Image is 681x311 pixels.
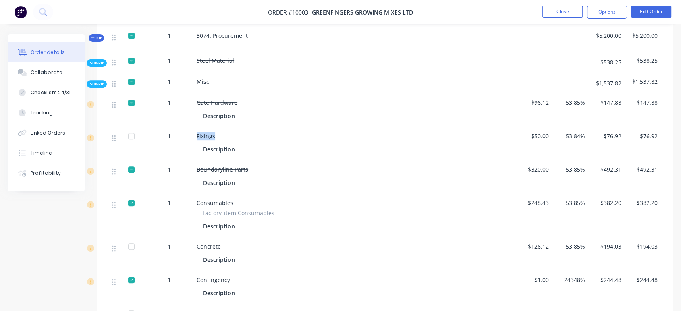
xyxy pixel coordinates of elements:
[197,32,248,39] span: 3074: Procurement
[87,80,107,88] div: Sub-kit
[555,132,585,140] span: 53.84%
[15,6,27,18] img: Factory
[168,56,171,65] span: 1
[31,109,53,116] div: Tracking
[197,243,221,250] span: Concrete
[197,199,233,207] span: Consumables
[87,59,107,67] div: Sub-kit
[592,132,621,140] span: $76.92
[31,69,62,76] div: Collaborate
[628,165,658,174] span: $492.31
[592,31,621,40] span: $5,200.00
[628,276,658,284] span: $244.48
[203,287,238,299] div: Description
[197,78,209,85] span: Misc
[555,98,585,107] span: 53.85%
[628,132,658,140] span: $76.92
[31,170,61,177] div: Profitability
[168,199,171,207] span: 1
[203,143,238,155] div: Description
[90,60,104,66] span: Sub-kit
[197,57,234,64] span: Steel Material
[90,81,104,87] span: Sub-kit
[555,242,585,251] span: 53.85%
[592,165,621,174] span: $492.31
[312,8,413,16] a: Greenfingers Growing Mixes LTD
[168,77,171,86] span: 1
[168,242,171,251] span: 1
[542,6,583,18] button: Close
[203,209,274,217] span: factory_item Consumables
[203,177,238,189] div: Description
[203,220,238,232] div: Description
[592,79,621,87] span: $1,537.82
[203,254,238,265] div: Description
[628,31,658,40] span: $5,200.00
[587,6,627,19] button: Options
[555,276,585,284] span: 24348%
[519,199,549,207] span: $248.43
[203,110,238,122] div: Description
[555,199,585,207] span: 53.85%
[89,34,104,42] div: Kit
[168,165,171,174] span: 1
[168,132,171,140] span: 1
[628,77,658,86] span: $1,537.82
[519,242,549,251] span: $126.12
[628,98,658,107] span: $147.88
[8,103,85,123] button: Tracking
[31,49,65,56] div: Order details
[592,199,621,207] span: $382.20
[31,89,71,96] div: Checklists 24/31
[31,129,65,137] div: Linked Orders
[519,132,549,140] span: $50.00
[8,42,85,62] button: Order details
[628,199,658,207] span: $382.20
[168,276,171,284] span: 1
[197,276,230,284] span: Contingency
[91,35,102,41] span: Kit
[631,6,671,18] button: Edit Order
[8,123,85,143] button: Linked Orders
[168,98,171,107] span: 1
[8,83,85,103] button: Checklists 24/31
[31,149,52,157] div: Timeline
[8,143,85,163] button: Timeline
[519,276,549,284] span: $1.00
[628,56,658,65] span: $538.25
[628,242,658,251] span: $194.03
[168,31,171,40] span: 1
[519,165,549,174] span: $320.00
[8,163,85,183] button: Profitability
[592,242,621,251] span: $194.03
[197,166,248,173] span: Boundaryline Parts
[8,62,85,83] button: Collaborate
[197,132,215,140] span: Fixings
[592,58,621,66] span: $538.25
[555,165,585,174] span: 53.85%
[592,276,621,284] span: $244.48
[592,98,621,107] span: $147.88
[268,8,312,16] span: Order #10003 -
[519,98,549,107] span: $96.12
[197,99,237,106] span: Gate Hardware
